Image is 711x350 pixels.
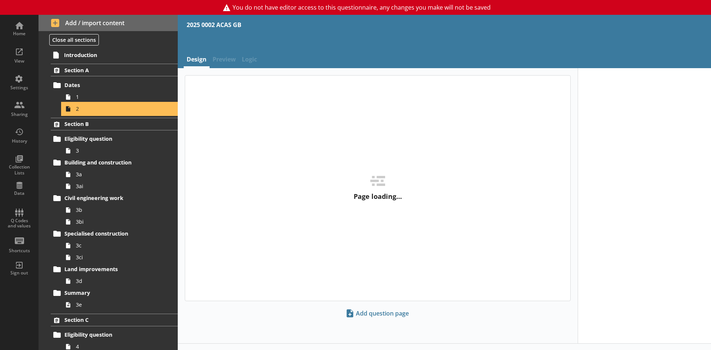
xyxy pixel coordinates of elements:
a: Civil engineering work [51,192,178,204]
span: 3e [76,301,158,308]
span: Eligibility question [64,135,156,142]
a: 3bi [62,216,178,228]
span: Preview [210,52,239,68]
a: Land improvements [51,263,178,275]
a: Summary [51,287,178,299]
a: 3d [62,275,178,287]
span: 4 [76,343,158,350]
span: Section C [64,316,156,323]
span: Logic [239,52,260,68]
div: Sharing [6,111,32,117]
div: Q Codes and values [6,218,32,229]
li: Specialised construction3c3ci [54,228,178,263]
a: 3ci [62,251,178,263]
span: 3c [76,242,158,249]
a: 3ai [62,180,178,192]
div: Home [6,31,32,37]
div: Sign out [6,270,32,276]
a: Section B [51,118,178,130]
li: Eligibility question3 [54,133,178,157]
li: Dates12 [54,79,178,115]
span: Dates [64,81,156,89]
div: View [6,58,32,64]
button: Close all sections [49,34,99,46]
span: Land improvements [64,266,156,273]
span: 3ai [76,183,158,190]
li: Civil engineering work3b3bi [54,192,178,228]
li: Summary3e [54,287,178,311]
div: Settings [6,85,32,91]
span: Specialised construction [64,230,156,237]
span: Add question page [344,307,412,319]
div: Shortcuts [6,248,32,254]
div: Collection Lists [6,164,32,176]
a: 2 [62,103,178,115]
span: 3b [76,206,158,213]
span: Summary [64,289,156,296]
a: 3a [62,169,178,180]
a: Section A [51,64,178,76]
li: Section ADates12 [39,64,178,114]
a: Dates [51,79,178,91]
a: 3 [62,145,178,157]
span: Building and construction [64,159,156,166]
button: Add / import content [39,15,178,31]
a: Eligibility question [51,133,178,145]
span: 3a [76,171,158,178]
span: Add / import content [51,19,166,27]
li: Section BEligibility question3Building and construction3a3aiCivil engineering work3b3biSpecialise... [39,118,178,311]
p: Page loading… [354,192,402,201]
a: Introduction [50,49,178,61]
span: 3bi [76,218,158,225]
span: Introduction [64,51,156,59]
div: History [6,138,32,144]
a: 3b [62,204,178,216]
div: 2025 0002 ACAS GB [187,21,241,29]
a: Eligibility question [51,329,178,341]
span: 3 [76,147,158,154]
a: Design [184,52,210,68]
a: Section C [51,314,178,326]
a: 3e [62,299,178,311]
span: 1 [76,93,158,100]
span: 2 [76,105,158,112]
span: Eligibility question [64,331,156,338]
button: Add question page [344,307,412,320]
a: 3c [62,240,178,251]
a: Building and construction [51,157,178,169]
span: Section B [64,120,156,127]
li: Land improvements3d [54,263,178,287]
span: Civil engineering work [64,194,156,201]
li: Building and construction3a3ai [54,157,178,192]
div: Data [6,190,32,196]
a: 1 [62,91,178,103]
a: Specialised construction [51,228,178,240]
span: 3ci [76,254,158,261]
span: 3d [76,277,158,284]
span: Section A [64,67,156,74]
